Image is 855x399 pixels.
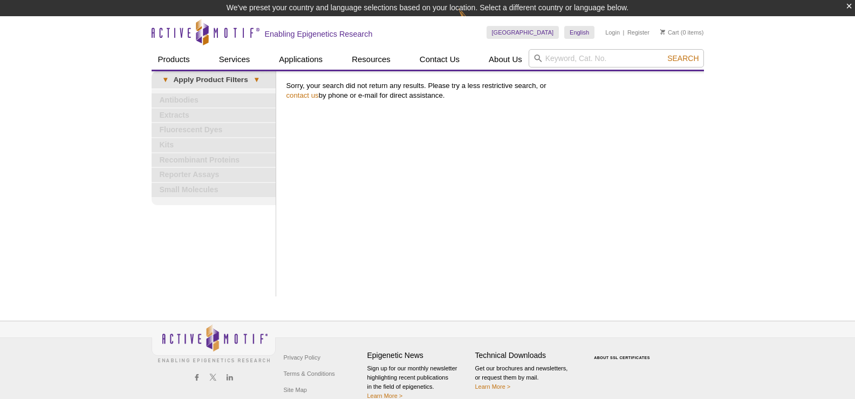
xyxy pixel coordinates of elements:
li: (0 items) [660,26,704,39]
li: | [623,26,625,39]
a: Resources [345,49,397,70]
a: Reporter Assays [152,168,276,182]
a: Fluorescent Dyes [152,123,276,137]
a: Extracts [152,109,276,123]
a: Privacy Policy [281,349,323,366]
span: ▾ [157,75,174,85]
a: Recombinant Proteins [152,153,276,167]
a: Site Map [281,382,310,398]
a: Cart [660,29,679,36]
a: Applications [272,49,329,70]
a: Products [152,49,196,70]
a: ▾Apply Product Filters▾ [152,71,276,89]
h4: Epigenetic News [367,351,470,360]
button: Search [664,53,702,63]
a: Learn More > [475,383,511,390]
a: Learn More > [367,393,403,399]
table: Click to Verify - This site chose Symantec SSL for secure e-commerce and confidential communicati... [583,340,664,364]
img: Change Here [459,8,487,33]
a: Antibodies [152,93,276,107]
a: About Us [482,49,529,70]
p: Sorry, your search did not return any results. Please try a less restrictive search, or by phone ... [286,81,699,100]
span: ▾ [248,75,265,85]
a: contact us [286,91,319,99]
a: Services [213,49,257,70]
span: Search [667,54,699,63]
a: Register [627,29,649,36]
a: English [564,26,594,39]
a: Small Molecules [152,183,276,197]
a: Login [605,29,620,36]
input: Keyword, Cat. No. [529,49,704,67]
img: Your Cart [660,29,665,35]
p: Get our brochures and newsletters, or request them by mail. [475,364,578,391]
h2: Enabling Epigenetics Research [265,29,373,39]
img: Active Motif, [152,321,276,365]
a: ABOUT SSL CERTIFICATES [594,356,650,360]
a: [GEOGRAPHIC_DATA] [487,26,559,39]
a: Kits [152,138,276,152]
h4: Technical Downloads [475,351,578,360]
a: Terms & Conditions [281,366,338,382]
a: Contact Us [413,49,466,70]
